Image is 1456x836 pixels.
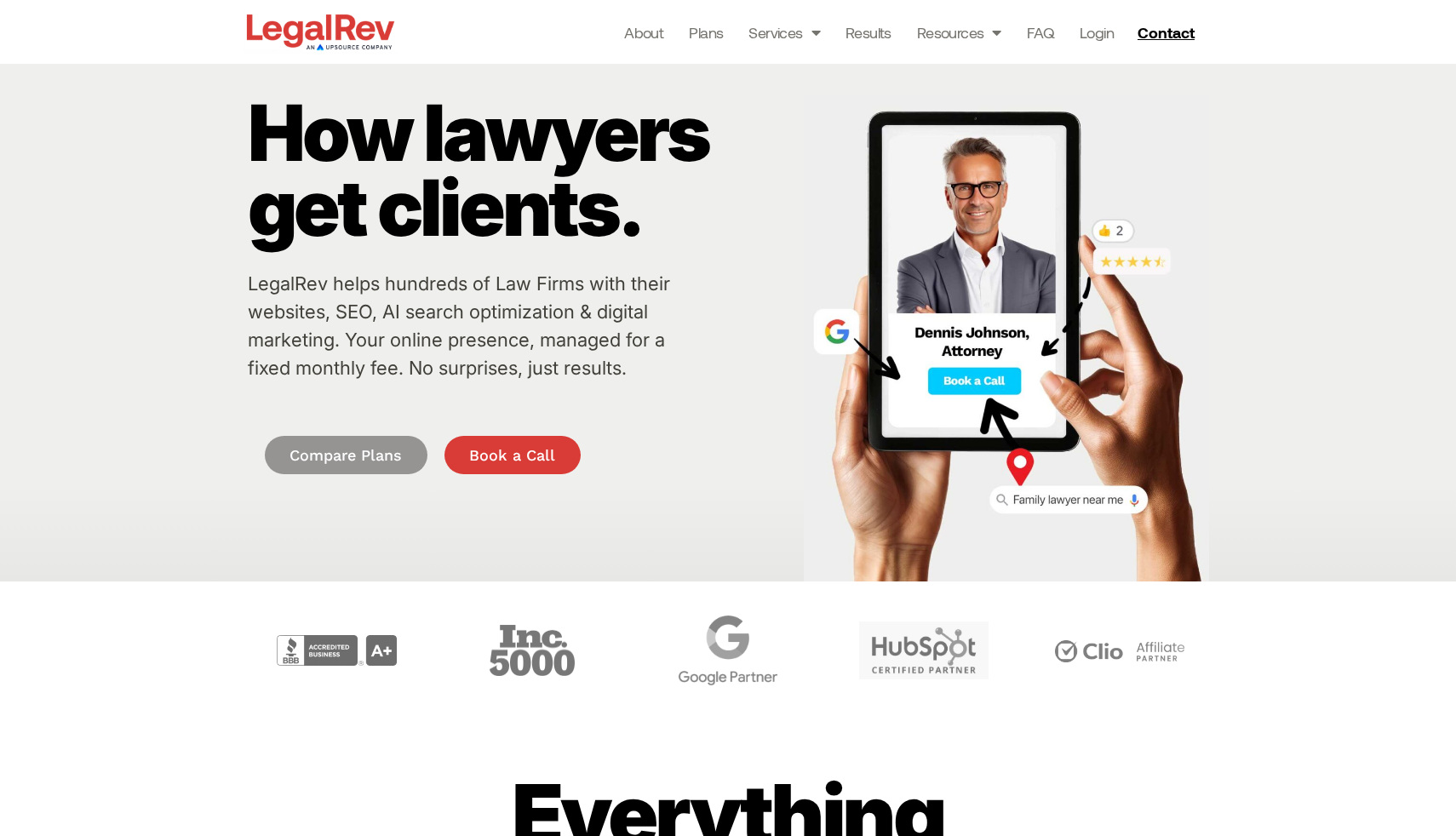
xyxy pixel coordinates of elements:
div: 5 / 6 [830,607,1017,694]
div: 6 / 6 [1026,607,1213,694]
div: 3 / 6 [439,607,626,694]
a: Resources [917,20,1001,44]
a: Login [1080,20,1114,44]
div: 4 / 6 [634,607,822,694]
span: Book a Call [469,448,555,463]
a: LegalRev helps hundreds of Law Firms with their websites, SEO, AI search optimization & digital m... [248,272,670,379]
a: Book a Call [444,436,581,474]
a: Plans [689,20,723,44]
nav: Menu [624,20,1114,44]
div: Carousel [243,607,1213,694]
span: Contact [1138,25,1195,40]
a: About [624,20,663,44]
p: How lawyers get clients. [248,95,796,245]
a: FAQ [1027,20,1054,44]
a: Results [846,20,891,44]
a: Services [748,20,820,44]
a: Contact [1131,19,1206,46]
span: Compare Plans [289,448,402,463]
div: 2 / 6 [243,607,430,694]
a: Compare Plans [265,436,427,474]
